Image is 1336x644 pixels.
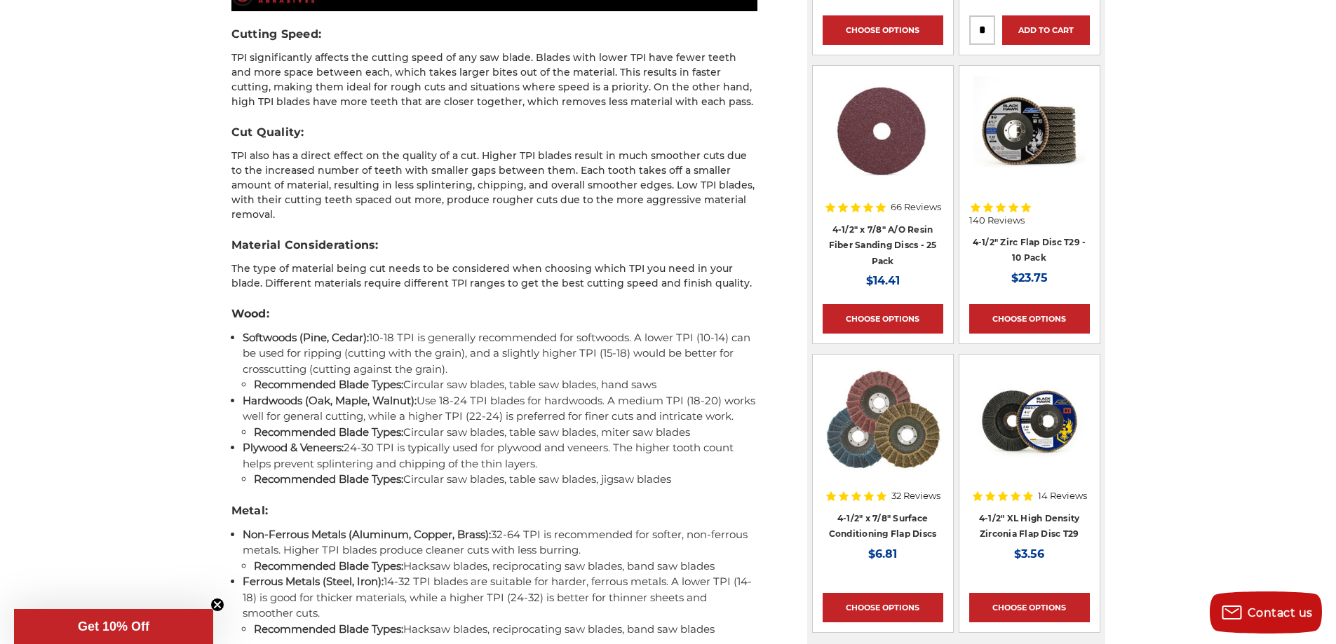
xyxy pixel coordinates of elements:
h3: Metal: [231,502,757,519]
li: Use 18-24 TPI blades for hardwoods. A medium TPI (18-20) works well for general cutting, while a ... [243,393,757,441]
p: The type of material being cut needs to be considered when choosing which TPI you need in your bl... [231,261,757,291]
a: 4.5 inch resin fiber disc [823,76,943,196]
span: $14.41 [866,274,900,287]
li: 14-32 TPI blades are suitable for harder, ferrous metals. A lower TPI (14-18) is good for thicker... [243,574,757,637]
a: Choose Options [969,593,1090,622]
li: Hacksaw blades, reciprocating saw blades, band saw blades [254,559,757,575]
span: $23.75 [1011,271,1048,285]
img: 4-1/2" XL High Density Zirconia Flap Disc T29 [973,364,1086,477]
a: Choose Options [823,304,943,334]
button: Contact us [1210,591,1322,633]
h3: Cut Quality: [231,124,757,141]
span: 32 Reviews [891,491,940,500]
span: $6.81 [868,547,897,561]
a: Choose Options [823,593,943,622]
li: Circular saw blades, table saw blades, miter saw blades [254,425,757,441]
a: 4-1/2" XL High Density Zirconia Flap Disc T29 [969,364,1090,485]
span: 140 Reviews [969,216,1025,225]
h3: Cutting Speed: [231,26,757,43]
p: TPI significantly affects the cutting speed of any saw blade. Blades with lower TPI have fewer te... [231,50,757,109]
strong: Softwoods (Pine, Cedar): [243,331,369,344]
span: Contact us [1248,606,1313,619]
button: Close teaser [210,598,224,612]
li: Circular saw blades, table saw blades, jigsaw blades [254,472,757,488]
div: Get 10% OffClose teaser [14,609,213,644]
span: 14 Reviews [1038,491,1087,500]
a: 4-1/2" x 7/8" A/O Resin Fiber Sanding Discs - 25 Pack [829,224,937,266]
span: Get 10% Off [78,619,149,633]
li: 10-18 TPI is generally recommended for softwoods. A lower TPI (10-14) can be used for ripping (cu... [243,330,757,393]
li: Hacksaw blades, reciprocating saw blades, band saw blades [254,622,757,638]
a: 4-1/2" XL High Density Zirconia Flap Disc T29 [979,513,1080,540]
span: $3.56 [1014,547,1044,561]
img: Scotch brite flap discs [825,364,940,477]
a: Add to Cart [1002,15,1090,45]
strong: Non-Ferrous Metals (Aluminum, Copper, Brass): [243,528,491,541]
strong: Recommended Blade Types: [254,559,403,573]
strong: Hardwoods (Oak, Maple, Walnut): [243,394,417,407]
a: Choose Options [969,304,1090,334]
strong: Ferrous Metals (Steel, Iron): [243,575,384,588]
a: Choose Options [823,15,943,45]
a: 4-1/2" x 7/8" Surface Conditioning Flap Discs [829,513,937,540]
li: Circular saw blades, table saw blades, hand saws [254,377,757,393]
a: 4-1/2" Zirc Flap Disc T29 - 10 Pack [973,237,1086,263]
strong: Recommended Blade Types: [254,378,403,391]
li: 24-30 TPI is typically used for plywood and veneers. The higher tooth count helps prevent splinte... [243,440,757,488]
p: TPI also has a direct effect on the quality of a cut. Higher TPI blades result in much smoother c... [231,149,757,222]
strong: Plywood & Veneers: [243,441,344,454]
h3: Wood: [231,306,757,322]
a: Scotch brite flap discs [823,364,943,485]
img: 4.5 inch resin fiber disc [825,76,940,188]
img: 4.5" Black Hawk Zirconia Flap Disc 10 Pack [973,76,1086,188]
li: 32-64 TPI is recommended for softer, non-ferrous metals. Higher TPI blades produce cleaner cuts w... [243,527,757,575]
span: 66 Reviews [891,203,941,212]
a: 4.5" Black Hawk Zirconia Flap Disc 10 Pack [969,76,1090,196]
h3: Material Considerations: [231,237,757,254]
strong: Recommended Blade Types: [254,622,403,636]
strong: Recommended Blade Types: [254,472,403,486]
strong: Recommended Blade Types: [254,425,403,439]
